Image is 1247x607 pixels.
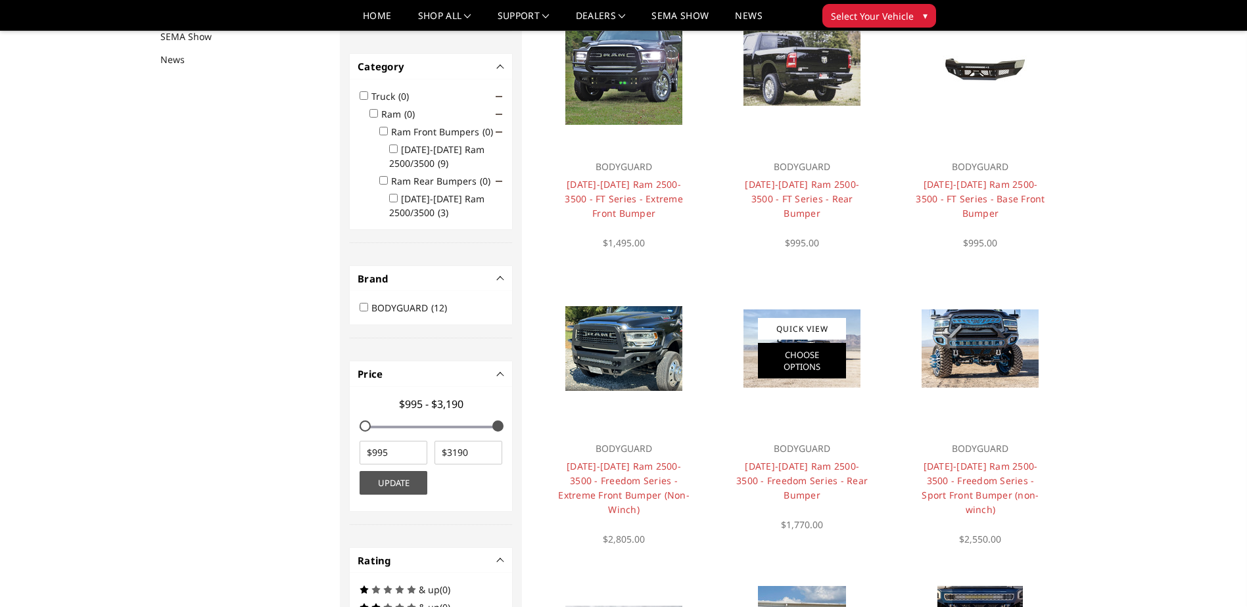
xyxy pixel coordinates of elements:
[496,178,502,185] span: Click to show/hide children
[480,175,490,187] span: (0)
[603,236,645,249] span: $1,495.00
[914,441,1047,457] p: BODYGUARD
[923,9,928,22] span: ▾
[404,108,415,120] span: (0)
[831,9,914,23] span: Select Your Vehicle
[381,108,423,120] label: Ram
[419,583,440,596] span: & up
[389,143,484,169] label: [DATE]-[DATE] Ram 2500/3500
[391,175,498,187] label: Ram Rear Bumpers
[558,460,690,516] a: [DATE]-[DATE] Ram 2500-3500 - Freedom Series - Extreme Front Bumper (Non-Winch)
[736,441,868,457] p: BODYGUARD
[557,441,690,457] p: BODYGUARD
[781,518,823,531] span: $1,770.00
[363,11,391,30] a: Home
[914,159,1047,175] p: BODYGUARD
[758,318,846,340] a: Quick View
[496,111,502,118] span: Click to show/hide children
[438,157,448,169] span: (9)
[371,90,417,102] label: Truck
[758,343,846,378] a: Choose Options
[360,441,427,464] input: $995
[557,159,690,175] p: BODYGUARD
[785,236,819,249] span: $995.00
[498,63,504,70] button: -
[389,192,484,219] label: [DATE]-[DATE] Ram 2500/3500
[916,178,1045,219] a: [DATE]-[DATE] Ram 2500-3500 - FT Series - Base Front Bumper
[651,11,709,30] a: SEMA Show
[160,30,228,43] a: SEMA Show
[358,367,504,382] h4: Price
[959,533,1001,545] span: $2,550.00
[603,533,645,545] span: $2,805.00
[736,460,868,501] a: [DATE]-[DATE] Ram 2500-3500 - Freedom Series - Rear Bumper
[498,371,504,377] button: -
[391,125,501,138] label: Ram Front Bumpers
[963,236,997,249] span: $995.00
[358,59,504,74] h4: Category
[435,441,502,464] input: $3190
[498,557,504,564] button: -
[736,159,868,175] p: BODYGUARD
[735,11,762,30] a: News
[398,90,409,102] span: (0)
[496,129,502,135] span: Click to show/hide children
[1181,544,1247,607] iframe: Chat Widget
[822,4,936,28] button: Select Your Vehicle
[358,271,504,286] h4: Brand
[745,178,859,219] a: [DATE]-[DATE] Ram 2500-3500 - FT Series - Rear Bumper
[922,460,1039,516] a: [DATE]-[DATE] Ram 2500-3500 - Freedom Series - Sport Front Bumper (non-winch)
[371,302,455,314] label: BODYGUARD
[431,302,447,314] span: (12)
[496,93,502,100] span: Click to show/hide children
[160,53,201,66] a: News
[565,178,683,219] a: [DATE]-[DATE] Ram 2500-3500 - FT Series - Extreme Front Bumper
[358,553,504,568] h4: Rating
[498,11,550,30] a: Support
[360,471,427,495] button: Update
[440,583,450,596] span: (0)
[576,11,626,30] a: Dealers
[438,206,448,219] span: (3)
[418,11,471,30] a: shop all
[482,125,493,138] span: (0)
[498,275,504,282] button: -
